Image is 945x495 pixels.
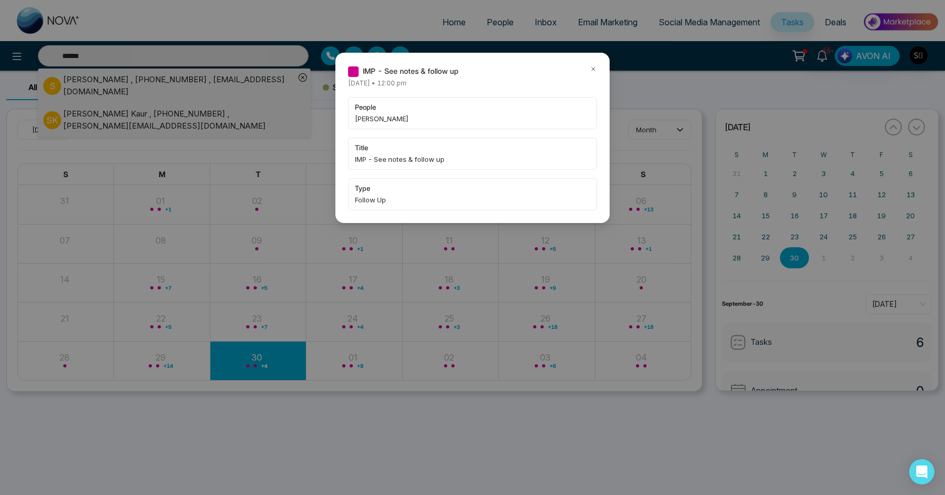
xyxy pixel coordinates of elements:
[348,79,407,87] span: [DATE] • 12:00 pm
[355,154,590,164] span: IMP - See notes & follow up
[355,113,590,124] span: [PERSON_NAME]
[355,195,590,205] span: Follow Up
[363,65,458,77] span: IMP - See notes & follow up
[355,183,590,193] span: type
[355,142,590,153] span: title
[355,102,590,112] span: people
[909,459,934,484] div: Open Intercom Messenger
